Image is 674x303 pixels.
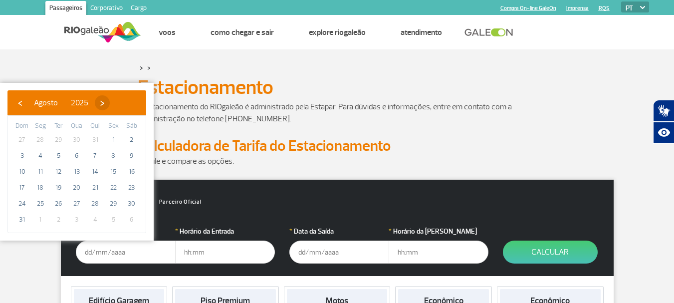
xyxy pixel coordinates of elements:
[653,100,674,122] button: Abrir tradutor de língua de sinais.
[69,180,85,196] span: 20
[122,121,141,132] th: weekday
[211,27,274,37] a: Como chegar e sair
[566,5,589,11] a: Imprensa
[32,180,48,196] span: 18
[105,180,121,196] span: 22
[50,180,66,196] span: 19
[500,5,556,11] a: Compra On-line GaleOn
[86,1,127,17] a: Corporativo
[175,241,275,264] input: hh:mm
[124,164,140,180] span: 16
[389,226,488,237] label: Horário da [PERSON_NAME]
[69,212,85,228] span: 3
[138,137,537,155] h2: Calculadora de Tarifa do Estacionamento
[147,62,151,73] a: >
[105,132,121,148] span: 1
[69,196,85,212] span: 27
[87,196,103,212] span: 28
[27,95,64,110] button: Agosto
[34,98,58,108] span: Agosto
[87,212,103,228] span: 4
[12,95,27,110] button: ‹
[32,132,48,148] span: 28
[49,121,68,132] th: weekday
[289,226,389,237] label: Data da Saída
[50,148,66,164] span: 5
[50,132,66,148] span: 29
[159,27,176,37] a: Voos
[68,121,86,132] th: weekday
[653,100,674,144] div: Plugin de acessibilidade da Hand Talk.
[14,164,30,180] span: 10
[138,155,537,167] p: Simule e compare as opções.
[138,79,537,96] h1: Estacionamento
[401,27,442,37] a: Atendimento
[124,148,140,164] span: 9
[32,148,48,164] span: 4
[14,132,30,148] span: 27
[309,27,366,37] a: Explore RIOgaleão
[64,95,95,110] button: 2025
[50,164,66,180] span: 12
[127,1,151,17] a: Cargo
[87,148,103,164] span: 7
[14,180,30,196] span: 17
[599,5,610,11] a: RQS
[289,241,389,264] input: dd/mm/aaaa
[14,196,30,212] span: 24
[503,241,598,264] button: Calcular
[31,121,50,132] th: weekday
[12,96,110,106] bs-datepicker-navigation-view: ​ ​ ​
[32,212,48,228] span: 1
[95,95,110,110] button: ›
[138,101,537,125] p: O estacionamento do RIOgaleão é administrado pela Estapar. Para dúvidas e informações, entre em c...
[124,180,140,196] span: 23
[653,122,674,144] button: Abrir recursos assistivos.
[105,148,121,164] span: 8
[389,241,488,264] input: hh:mm
[71,98,88,108] span: 2025
[175,226,275,237] label: Horário da Entrada
[87,164,103,180] span: 14
[140,62,143,73] a: >
[87,180,103,196] span: 21
[32,196,48,212] span: 25
[150,199,202,205] span: Parceiro Oficial
[13,121,31,132] th: weekday
[76,241,176,264] input: dd/mm/aaaa
[14,212,30,228] span: 31
[69,132,85,148] span: 30
[69,164,85,180] span: 13
[105,212,121,228] span: 5
[105,164,121,180] span: 15
[124,212,140,228] span: 6
[69,148,85,164] span: 6
[86,121,104,132] th: weekday
[105,196,121,212] span: 29
[45,1,86,17] a: Passageiros
[14,148,30,164] span: 3
[124,196,140,212] span: 30
[32,164,48,180] span: 11
[104,121,123,132] th: weekday
[124,132,140,148] span: 2
[50,196,66,212] span: 26
[87,132,103,148] span: 31
[50,212,66,228] span: 2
